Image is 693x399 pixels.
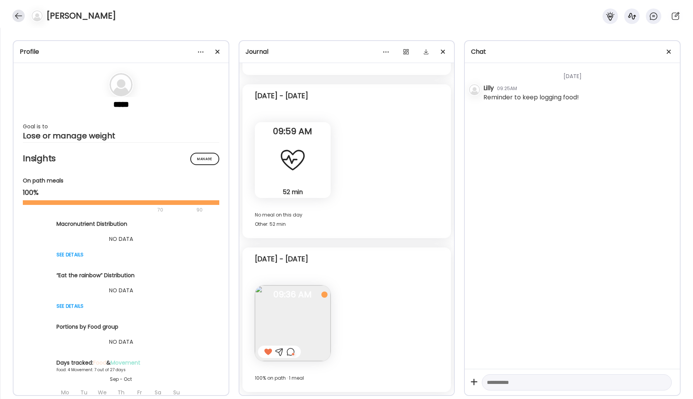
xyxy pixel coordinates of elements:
[483,84,494,93] div: Lilly
[75,386,92,399] div: Tu
[57,386,74,399] div: Mo
[255,254,308,264] div: [DATE] - [DATE]
[56,337,186,346] div: NO DATA
[56,359,186,367] div: Days tracked: &
[23,177,219,185] div: On path meals
[23,131,219,140] div: Lose or manage weight
[56,271,186,280] div: “Eat the rainbow” Distribution
[497,85,517,92] div: 09:25AM
[56,376,186,383] div: Sep - Oct
[111,359,140,367] span: Movement
[469,84,480,95] img: bg-avatar-default.svg
[255,91,308,101] div: [DATE] - [DATE]
[23,188,219,197] div: 100%
[56,367,186,373] div: Food: 4 Movement: 7 out of 27 days
[190,153,219,165] div: Manage
[131,386,148,399] div: Fr
[168,386,185,399] div: Su
[113,386,130,399] div: Th
[255,291,331,298] span: 09:36 AM
[20,47,222,56] div: Profile
[255,128,331,135] span: 09:59 AM
[94,386,111,399] div: We
[56,220,186,228] div: Macronutrient Distribution
[255,210,439,229] div: No meal on this day Other: 52 min
[56,234,186,244] div: NO DATA
[483,63,674,84] div: [DATE]
[56,286,186,295] div: NO DATA
[483,93,579,102] div: Reminder to keep logging food!
[471,47,674,56] div: Chat
[258,188,328,196] div: 52 min
[196,205,203,215] div: 90
[32,10,43,21] img: bg-avatar-default.svg
[23,205,194,215] div: 70
[246,47,448,56] div: Journal
[93,359,106,367] span: Food
[255,285,331,361] img: images%2FbvRX2pFCROQWHeSoHPTPPVxD9x42%2FHddKB80gJqEuaag29LsB%2FauE2dBhQFWc0hBuzV0jn_240
[150,386,167,399] div: Sa
[255,373,439,383] div: 100% on path · 1 meal
[46,10,116,22] h4: [PERSON_NAME]
[56,323,186,331] div: Portions by Food group
[23,153,219,164] h2: Insights
[109,73,133,96] img: bg-avatar-default.svg
[23,122,219,131] div: Goal is to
